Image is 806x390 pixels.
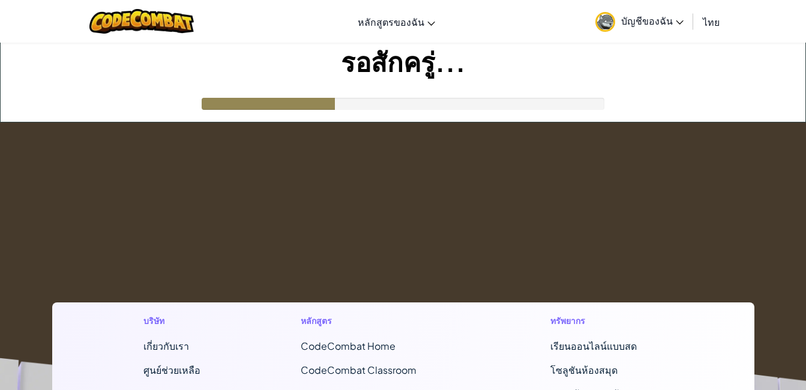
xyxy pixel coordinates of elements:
span: CodeCombat Home [301,340,395,352]
a: เรียนออนไลน์แบบสด [550,340,637,352]
img: avatar [595,12,615,32]
a: บัญชีของฉัน [589,2,690,40]
h1: ทรัพยากร [550,314,663,327]
a: หลักสูตรของฉัน [352,5,441,38]
a: โซลูชันห้องสมุด [550,364,618,376]
a: ไทย [697,5,726,38]
img: CodeCombat logo [89,9,194,34]
h1: บริษัท [143,314,200,327]
h1: รอสักครู่... [1,43,805,80]
span: หลักสูตรของฉัน [358,16,424,28]
span: บัญชีของฉัน [621,14,684,27]
a: เกี่ยวกับเรา [143,340,189,352]
a: CodeCombat Classroom [301,364,417,376]
a: ศูนย์ช่วยเหลือ [143,364,200,376]
h1: หลักสูตร [301,314,450,327]
span: ไทย [703,16,720,28]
